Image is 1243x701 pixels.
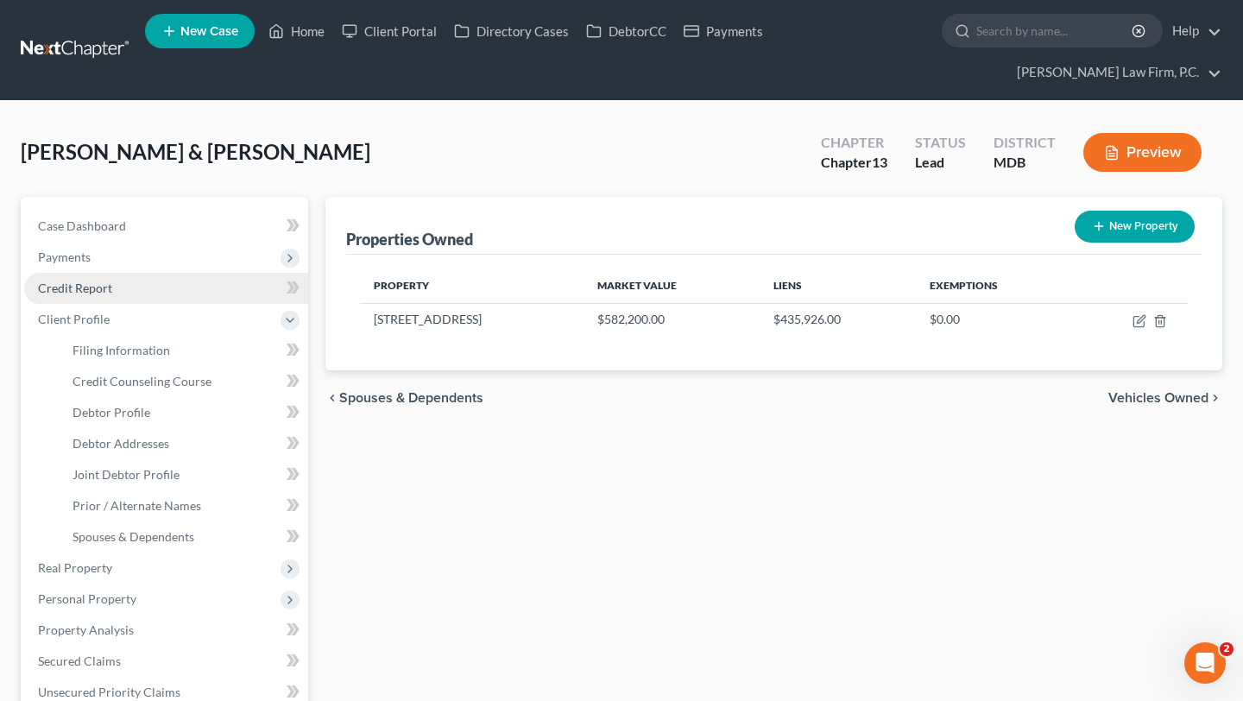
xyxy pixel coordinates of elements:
[73,436,169,451] span: Debtor Addresses
[916,303,1074,336] td: $0.00
[325,391,483,405] button: chevron_left Spouses & Dependents
[24,615,308,646] a: Property Analysis
[584,303,760,336] td: $582,200.00
[38,685,180,699] span: Unsecured Priority Claims
[73,405,150,420] span: Debtor Profile
[38,218,126,233] span: Case Dashboard
[915,133,966,153] div: Status
[915,153,966,173] div: Lead
[1083,133,1202,172] button: Preview
[346,229,473,249] div: Properties Owned
[59,397,308,428] a: Debtor Profile
[73,374,211,388] span: Credit Counseling Course
[73,498,201,513] span: Prior / Alternate Names
[1208,391,1222,405] i: chevron_right
[38,622,134,637] span: Property Analysis
[360,303,584,336] td: [STREET_ADDRESS]
[24,273,308,304] a: Credit Report
[339,391,483,405] span: Spouses & Dependents
[59,459,308,490] a: Joint Debtor Profile
[1220,642,1234,656] span: 2
[38,591,136,606] span: Personal Property
[872,154,887,170] span: 13
[59,428,308,459] a: Debtor Addresses
[1164,16,1221,47] a: Help
[73,467,180,482] span: Joint Debtor Profile
[1184,642,1226,684] iframe: Intercom live chat
[1075,211,1195,243] button: New Property
[333,16,445,47] a: Client Portal
[760,303,916,336] td: $435,926.00
[73,343,170,357] span: Filing Information
[38,560,112,575] span: Real Property
[1108,391,1222,405] button: Vehicles Owned chevron_right
[1108,391,1208,405] span: Vehicles Owned
[260,16,333,47] a: Home
[59,366,308,397] a: Credit Counseling Course
[675,16,772,47] a: Payments
[360,268,584,303] th: Property
[976,15,1134,47] input: Search by name...
[38,281,112,295] span: Credit Report
[59,490,308,521] a: Prior / Alternate Names
[59,335,308,366] a: Filing Information
[760,268,916,303] th: Liens
[325,391,339,405] i: chevron_left
[821,133,887,153] div: Chapter
[1008,57,1221,88] a: [PERSON_NAME] Law Firm, P.C.
[73,529,194,544] span: Spouses & Dependents
[584,268,760,303] th: Market Value
[445,16,577,47] a: Directory Cases
[577,16,675,47] a: DebtorCC
[59,521,308,553] a: Spouses & Dependents
[994,153,1056,173] div: MDB
[24,646,308,677] a: Secured Claims
[821,153,887,173] div: Chapter
[38,249,91,264] span: Payments
[994,133,1056,153] div: District
[38,654,121,668] span: Secured Claims
[180,25,238,38] span: New Case
[916,268,1074,303] th: Exemptions
[24,211,308,242] a: Case Dashboard
[38,312,110,326] span: Client Profile
[21,139,370,164] span: [PERSON_NAME] & [PERSON_NAME]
